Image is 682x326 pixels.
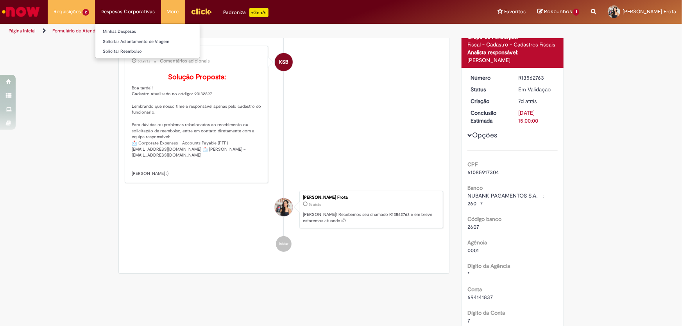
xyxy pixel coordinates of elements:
[138,59,150,64] span: 5d atrás
[467,262,510,269] b: Digito da Agência
[95,47,200,56] a: Solicitar Reembolso
[467,216,501,223] b: Código banco
[467,169,499,176] span: 61085917304
[95,37,200,46] a: Solicitar Adiantamento de Viagem
[95,27,200,36] a: Minhas Despesas
[191,5,212,17] img: click_logo_yellow_360x200.png
[467,239,487,246] b: Agência
[467,294,493,301] span: 694141837
[303,212,439,224] p: [PERSON_NAME]! Recebemos seu chamado R13562763 e em breve estaremos atuando.
[467,184,483,191] b: Banco
[138,59,150,64] time: 26/09/2025 13:49:32
[125,38,444,260] ul: Histórico de tíquete
[467,192,555,207] span: NUBANK PAGAMENTOS S.A. : 260 7
[519,98,537,105] time: 24/09/2025 12:06:47
[467,161,478,168] b: CPF
[519,86,555,93] div: Em Validação
[467,41,558,48] div: Fiscal - Cadastro - Cadastros Fiscais
[275,198,293,216] div: Jarla Morais Frota
[623,8,676,15] span: [PERSON_NAME] Frota
[167,8,179,16] span: More
[132,73,262,177] p: Boa tarde!! Cadastro atualizado no código: 90132897 Lembrando que nosso time é responsável apenas...
[249,8,269,17] p: +GenAi
[537,8,579,16] a: Rascunhos
[465,109,513,125] dt: Conclusão Estimada
[519,74,555,82] div: R13562763
[54,8,81,16] span: Requisições
[125,191,444,228] li: Jarla Morais Frota
[519,109,555,125] div: [DATE] 15:00:00
[82,9,89,16] span: 2
[467,317,470,324] span: 7
[544,8,572,15] span: Rascunhos
[467,309,505,316] b: Dígito da Conta
[467,48,558,56] div: Analista responsável:
[465,74,513,82] dt: Número
[467,247,479,254] span: 0001
[573,9,579,16] span: 1
[160,58,210,64] small: Comentários adicionais
[9,28,36,34] a: Página inicial
[6,24,449,38] ul: Trilhas de página
[465,97,513,105] dt: Criação
[303,195,439,200] div: [PERSON_NAME] Frota
[309,202,321,207] time: 24/09/2025 12:06:47
[519,97,555,105] div: 24/09/2025 12:06:47
[168,73,226,82] b: Solução Proposta:
[1,4,41,20] img: ServiceNow
[275,53,293,71] div: Karina Santos Barboza
[52,28,110,34] a: Formulário de Atendimento
[504,8,526,16] span: Favoritos
[467,286,482,293] b: Conta
[224,8,269,17] div: Padroniza
[465,86,513,93] dt: Status
[309,202,321,207] span: 7d atrás
[519,98,537,105] span: 7d atrás
[467,223,479,230] span: 2607
[101,8,155,16] span: Despesas Corporativas
[95,23,200,58] ul: Despesas Corporativas
[467,56,558,64] div: [PERSON_NAME]
[279,53,288,71] span: KSB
